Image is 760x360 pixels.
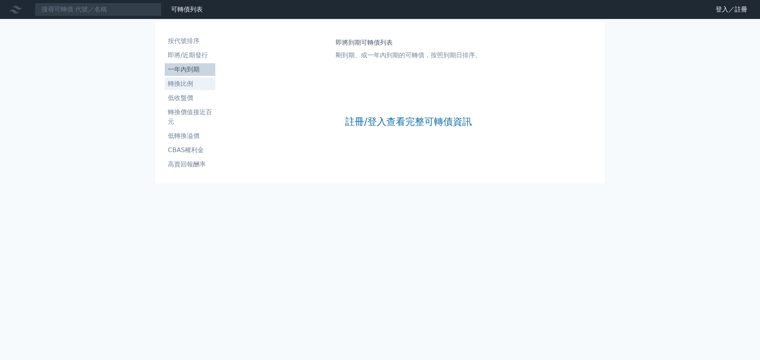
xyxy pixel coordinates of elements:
a: 低轉換溢價 [165,130,215,142]
li: 高賣回報酬率 [165,160,215,169]
a: 轉換比例 [165,77,215,90]
a: 低收盤價 [165,92,215,104]
li: CBAS權利金 [165,145,215,155]
a: 按代號排序 [165,35,215,47]
li: 按代號排序 [165,36,215,46]
li: 低轉換溢價 [165,131,215,141]
a: 即將/近期發行 [165,49,215,62]
a: 一年內到期 [165,63,215,76]
a: 高賣回報酬率 [165,158,215,171]
h1: 即將到期可轉債列表 [336,38,481,47]
a: 註冊/登入查看完整可轉債資訊 [345,115,472,128]
li: 轉換價值接近百元 [165,107,215,126]
a: 登入／註冊 [709,3,754,16]
li: 一年內到期 [165,65,215,74]
li: 低收盤價 [165,93,215,103]
p: 剛到期、或一年內到期的可轉債，按照到期日排序。 [336,51,481,60]
li: 即將/近期發行 [165,51,215,60]
li: 轉換比例 [165,79,215,89]
input: 搜尋可轉債 代號／名稱 [35,3,161,16]
a: 轉換價值接近百元 [165,106,215,128]
a: 可轉債列表 [171,6,203,13]
a: CBAS權利金 [165,144,215,156]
